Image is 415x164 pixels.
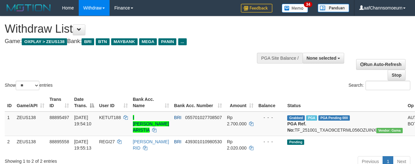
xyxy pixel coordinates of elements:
span: REGI27 [99,139,115,144]
a: [PERSON_NAME] RID [133,139,169,150]
th: Amount: activate to sort column ascending [225,94,256,112]
th: Bank Acc. Name: activate to sort column ascending [130,94,172,112]
img: panduan.png [318,4,349,12]
input: Search: [366,81,410,90]
span: KETUT188 [99,115,121,120]
span: 88895558 [49,139,69,144]
b: PGA Ref. No: [287,121,306,133]
a: Run Auto-Refresh [356,59,406,70]
span: ... [178,38,187,45]
span: Copy 055701027708507 to clipboard [185,115,222,120]
span: 34 [304,2,312,7]
h1: Withdraw List [5,23,270,35]
th: Status [285,94,405,112]
th: User ID: activate to sort column ascending [97,94,130,112]
img: Feedback.jpg [241,4,272,13]
span: [DATE] 19:55:13 [74,139,91,150]
th: Date Trans.: activate to sort column descending [71,94,96,112]
span: OXPLAY > ZEUS138 [22,38,67,45]
span: Marked by aafanarl [306,115,317,121]
th: Game/API: activate to sort column ascending [14,94,47,112]
div: PGA Site Balance / [257,53,302,63]
span: 88895497 [49,115,69,120]
span: Rp 2.700.000 [227,115,247,126]
span: BRI [82,38,94,45]
th: Balance [256,94,285,112]
span: BRI [174,115,181,120]
th: ID [5,94,14,112]
span: Pending [287,139,304,145]
span: Grabbed [287,115,305,121]
img: Button%20Memo.svg [282,4,308,13]
span: Copy 439301010980530 to clipboard [185,139,222,144]
td: 1 [5,112,14,136]
span: [DATE] 19:54:10 [74,115,91,126]
div: - - - [259,139,282,145]
th: Bank Acc. Number: activate to sort column ascending [172,94,225,112]
td: 2 [5,136,14,154]
button: None selected [303,53,344,63]
a: Stop [388,70,406,80]
label: Show entries [5,81,53,90]
span: PGA Pending [318,115,350,121]
span: BTN [96,38,110,45]
span: MAYBANK [111,38,138,45]
span: Vendor URL: https://trx31.1velocity.biz [376,128,403,133]
th: Trans ID: activate to sort column ascending [47,94,71,112]
img: MOTION_logo.png [5,3,53,13]
div: - - - [259,114,282,121]
td: ZEUS138 [14,112,47,136]
td: ZEUS138 [14,136,47,154]
select: Showentries [16,81,39,90]
span: None selected [307,56,337,61]
span: MEGA [139,38,157,45]
label: Search: [349,81,410,90]
a: I [PERSON_NAME] ARISTIA [133,115,169,133]
h4: Game: Bank: [5,38,270,45]
span: BRI [174,139,181,144]
span: Rp 2.020.000 [227,139,247,150]
span: PANIN [158,38,176,45]
td: TF_251001_TXAO9CETRML056OZUINX [285,112,405,136]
